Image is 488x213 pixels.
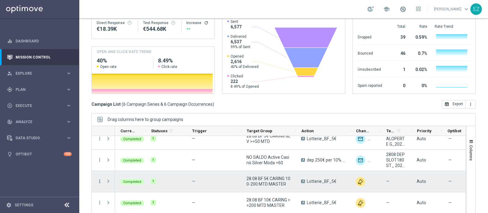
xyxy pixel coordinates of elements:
[389,24,405,29] div: Total
[448,179,452,184] span: —
[16,33,72,49] a: Dashboard
[192,158,195,162] span: —
[368,134,378,144] img: Other
[64,152,72,156] div: +10
[231,19,242,24] span: Sent
[151,179,156,184] div: 1
[122,101,123,107] span: (
[7,119,72,124] div: track_changes Analyze keyboard_arrow_right
[417,136,426,141] span: Auto
[301,201,305,204] span: A
[91,101,214,107] h3: Campaign List
[231,64,259,69] span: 40% of Delivered
[66,119,72,125] i: keyboard_arrow_right
[7,135,66,141] div: Data Studio
[7,87,72,92] div: gps_fixed Plan keyboard_arrow_right
[389,48,405,58] div: 46
[301,158,305,162] span: A
[7,49,72,65] div: Mission Control
[7,119,13,125] i: track_changes
[92,150,115,171] div: Press SPACE to select this row.
[356,177,365,186] img: Other
[16,136,66,140] span: Data Studio
[417,129,432,133] span: Priority
[231,24,242,30] span: 6,577
[6,202,12,208] i: settings
[120,129,135,133] span: Current Status
[186,25,210,33] div: --
[356,129,371,133] span: Channel
[108,117,183,122] span: Drag columns here to group campaigns
[231,44,250,49] span: 99% of Sent
[386,179,389,184] span: —
[396,128,401,133] i: refresh
[246,176,291,187] span: 28.08 BF 5€ CARING 100-200 MTD MASTER
[123,180,141,184] span: Completed
[151,136,156,141] div: 1
[7,71,72,76] div: person_search Explore keyboard_arrow_right
[7,119,66,125] div: Analyze
[356,155,365,165] img: Optimail
[386,152,406,168] span: 2808 DEPSLOT180 ST_ 2025_08_28
[97,49,151,55] h4: OPEN AND CLICK RATE TREND
[395,127,401,134] span: Calculate column
[97,136,102,141] button: more_vert
[307,136,336,141] span: Lotterie_BF_5€
[463,6,470,12] span: keyboard_arrow_down
[301,179,305,183] span: A
[15,203,33,207] a: Settings
[123,137,141,141] span: Completed
[301,137,305,140] span: A
[16,88,66,91] span: Plan
[123,201,141,205] span: Completed
[7,39,72,44] div: equalizer Dashboard
[231,34,250,39] span: Delivered
[247,129,272,133] span: Target Group
[231,74,259,79] span: Clicked
[204,20,209,25] button: refresh
[7,152,72,157] button: lightbulb Optibot +10
[66,135,72,141] i: keyboard_arrow_right
[151,129,167,133] span: Statuses
[307,200,336,205] span: Lotterie_BF_5€
[123,158,141,162] span: Completed
[186,20,210,25] div: Increase
[231,39,250,44] span: 6,537
[356,134,365,144] img: Optimail
[7,136,72,140] button: Data Studio keyboard_arrow_right
[383,6,390,12] span: school
[151,200,156,205] div: 1
[356,198,365,208] div: Other
[442,101,476,106] multiple-options-button: Export to CSV
[466,100,476,108] button: more_vert
[66,103,72,108] i: keyboard_arrow_right
[97,157,102,163] button: more_vert
[7,146,72,162] div: Optibot
[7,55,72,60] div: Mission Control
[97,200,102,205] button: more_vert
[386,200,389,205] span: —
[7,103,72,108] div: play_circle_outline Execute keyboard_arrow_right
[108,117,183,122] div: Row Groups
[123,101,213,107] span: 6 Campaign Series & 6 Campaign Occurrences
[447,129,461,133] span: Optibot
[66,87,72,92] i: keyboard_arrow_right
[358,32,382,41] div: Dropped
[97,57,148,64] h2: 40%
[192,136,195,141] span: —
[168,128,173,133] i: refresh
[7,151,13,157] i: lightbulb
[7,71,13,76] i: person_search
[469,145,474,161] span: Columns
[16,146,64,162] a: Optibot
[7,87,66,92] div: Plan
[120,179,144,184] colored-tag: Completed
